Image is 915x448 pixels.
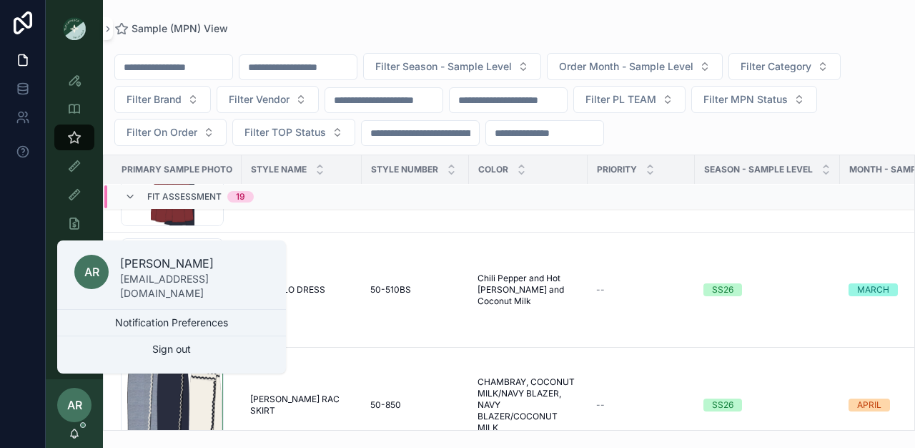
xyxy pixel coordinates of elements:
[232,119,355,146] button: Select Button
[46,57,103,312] div: scrollable content
[120,255,269,272] p: [PERSON_NAME]
[114,86,211,113] button: Select Button
[217,86,319,113] button: Select Button
[67,396,82,414] span: AR
[596,284,605,296] span: --
[114,21,228,36] a: Sample (MPN) View
[127,92,182,107] span: Filter Brand
[596,399,605,411] span: --
[250,394,353,417] a: [PERSON_NAME] RAC SKIRT
[375,59,512,74] span: Filter Season - Sample Level
[703,283,831,296] a: SS26
[229,92,290,107] span: Filter Vendor
[371,164,438,175] span: Style Number
[596,284,686,296] a: --
[703,399,831,412] a: SS26
[127,125,197,140] span: Filter On Order
[132,21,228,36] span: Sample (MPN) View
[741,59,811,74] span: Filter Category
[370,284,411,296] span: 50-510BS
[585,92,656,107] span: Filter PL TEAM
[122,164,232,175] span: PRIMARY SAMPLE PHOTO
[559,59,693,74] span: Order Month - Sample Level
[363,53,541,80] button: Select Button
[712,283,733,296] div: SS26
[704,164,813,175] span: Season - Sample Level
[596,399,686,411] a: --
[370,284,460,296] a: 50-510BS
[63,17,86,40] img: App logo
[478,376,579,434] a: CHAMBRAY, COCONUT MILK/NAVY BLAZER, NAVY BLAZER/COCONUT MILK
[712,399,733,412] div: SS26
[703,92,788,107] span: Filter MPN Status
[547,53,723,80] button: Select Button
[250,284,353,296] a: MAY POLO DRESS
[57,336,286,362] button: Sign out
[597,164,637,175] span: PRIORITY
[573,86,686,113] button: Select Button
[244,125,326,140] span: Filter TOP Status
[478,164,508,175] span: Color
[251,164,307,175] span: Style Name
[114,119,227,146] button: Select Button
[857,283,889,296] div: MARCH
[857,399,881,412] div: APRIL
[691,86,817,113] button: Select Button
[250,284,325,296] span: MAY POLO DRESS
[84,263,99,281] span: AR
[370,399,401,411] span: 50-850
[120,272,269,301] p: [EMAIL_ADDRESS][DOMAIN_NAME]
[370,399,460,411] a: 50-850
[57,310,286,336] button: Notification Preferences
[236,191,245,203] div: 19
[728,53,841,80] button: Select Button
[147,191,222,203] span: Fit Assessment
[478,273,579,307] a: Chili Pepper and Hot [PERSON_NAME] and Coconut Milk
